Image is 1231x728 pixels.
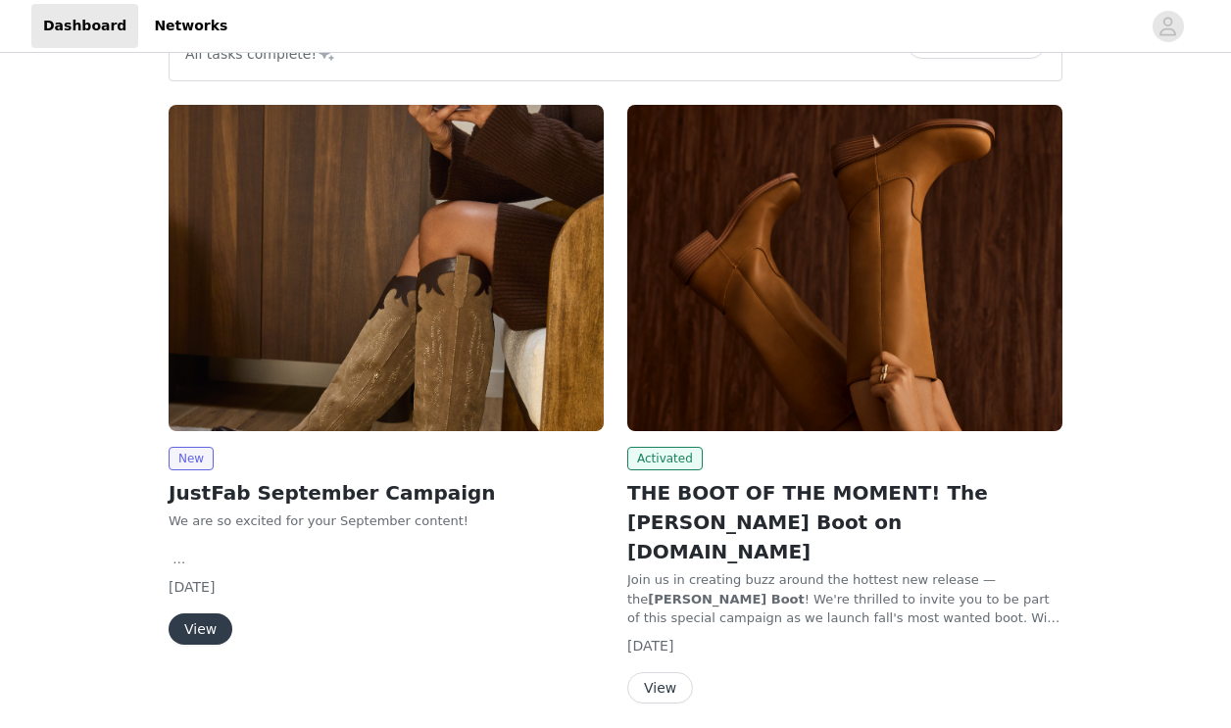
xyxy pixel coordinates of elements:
[169,447,214,470] span: New
[169,613,232,645] button: View
[169,579,215,595] span: [DATE]
[627,478,1062,566] h2: THE BOOT OF THE MOMENT! The [PERSON_NAME] Boot on [DOMAIN_NAME]
[648,592,804,607] strong: [PERSON_NAME] Boot
[169,105,604,431] img: JustFab
[169,622,232,637] a: View
[627,672,693,704] button: View
[185,41,336,65] p: All tasks complete!
[627,570,1062,628] p: Join us in creating buzz around the hottest new release — the ! We're thrilled to invite you to b...
[627,638,673,654] span: [DATE]
[169,478,604,508] h2: JustFab September Campaign
[169,511,604,531] p: We are so excited for your September content!
[1158,11,1177,42] div: avatar
[627,447,703,470] span: Activated
[31,4,138,48] a: Dashboard
[627,681,693,696] a: View
[627,105,1062,431] img: JustFab
[142,4,239,48] a: Networks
